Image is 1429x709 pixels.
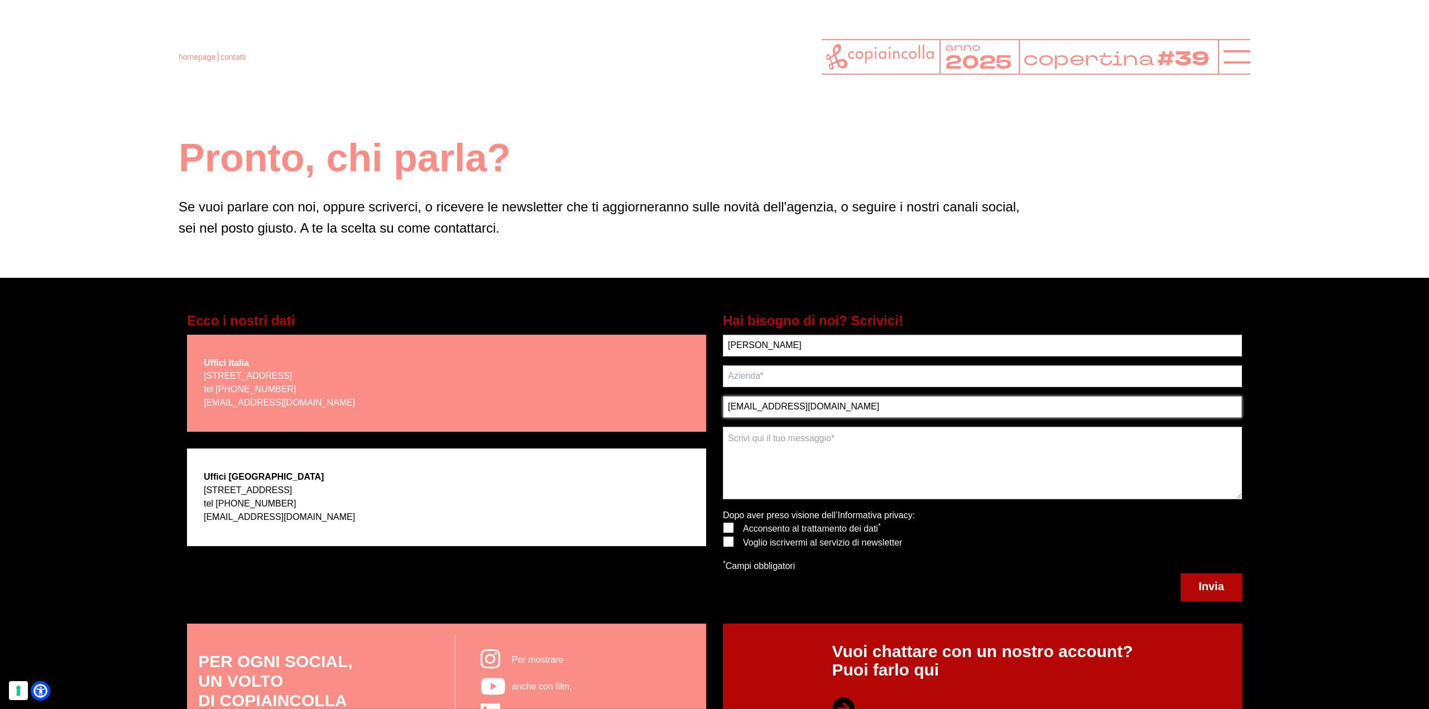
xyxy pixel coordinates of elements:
span: anche con film, [512,682,572,691]
a: anche con film, [475,673,695,701]
a: [EMAIL_ADDRESS][DOMAIN_NAME] [204,398,355,407]
a: Per mostrare [475,646,695,673]
a: Informativa privacy [837,510,912,520]
strong: Uffici [GEOGRAPHIC_DATA] [204,472,324,481]
span: contatti [220,52,246,61]
span: Acconsento al trattamento dei dati [743,524,881,533]
tspan: #39 [1159,46,1212,74]
p: Se vuoi parlare con noi, oppure scriverci, o ricevere le newsletter che ti aggiorneranno sulle no... [179,196,1250,239]
tspan: anno [945,40,981,54]
strong: Uffici Italia [204,358,249,368]
h5: Hai bisogno di noi? Scrivici! [723,311,1242,330]
tspan: copertina [1023,46,1156,72]
a: homepage [179,52,215,61]
span: Invia [1198,580,1224,592]
button: Le tue preferenze relative al consenso per le tecnologie di tracciamento [9,681,28,700]
input: Azienda* [723,365,1242,387]
p: [STREET_ADDRESS] tel [PHONE_NUMBER] [204,369,355,409]
p: Dopo aver preso visione dell’ : [723,508,915,523]
h1: Pronto, chi parla? [179,134,1250,183]
a: [EMAIL_ADDRESS][DOMAIN_NAME] [204,512,355,522]
tspan: 2025 [945,50,1013,75]
input: Nome e Cognome* [723,335,1242,356]
input: Un tuo recapito (e-mail / telefono)* [723,396,1242,418]
a: Open Accessibility Menu [33,684,47,698]
span: Voglio iscrivermi al servizio di newsletter [743,538,902,547]
span: Per mostrare [512,655,563,664]
button: Invia [1181,573,1242,601]
h5: Ecco i nostri dati [187,311,706,330]
p: [STREET_ADDRESS] tel [PHONE_NUMBER] [204,484,355,524]
p: Campi obbligatori [723,559,915,573]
